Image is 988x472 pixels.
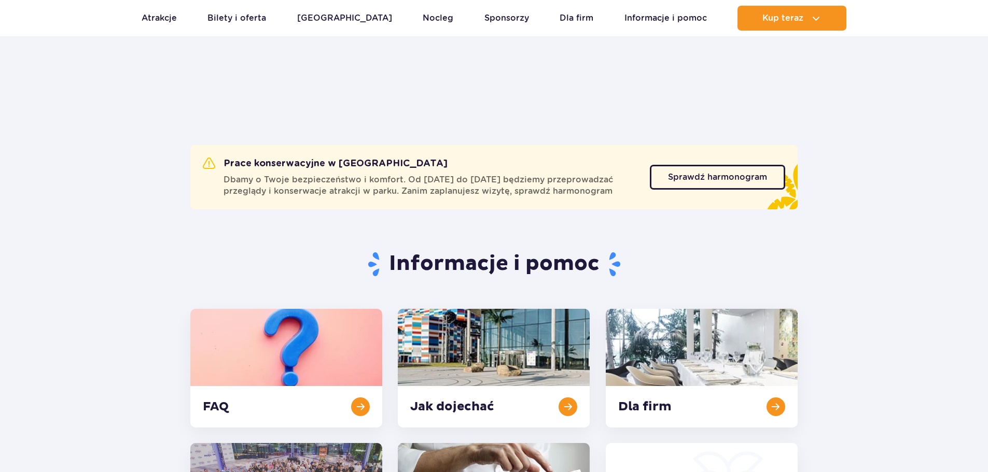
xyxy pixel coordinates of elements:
span: Sprawdź harmonogram [668,173,767,181]
h2: Prace konserwacyjne w [GEOGRAPHIC_DATA] [203,158,448,170]
a: Atrakcje [142,6,177,31]
button: Kup teraz [737,6,846,31]
a: Informacje i pomoc [624,6,707,31]
a: Dla firm [560,6,593,31]
a: [GEOGRAPHIC_DATA] [297,6,392,31]
a: Sprawdź harmonogram [650,165,785,190]
span: Kup teraz [762,13,803,23]
span: Dbamy o Twoje bezpieczeństwo i komfort. Od [DATE] do [DATE] będziemy przeprowadzać przeglądy i ko... [224,174,637,197]
a: Sponsorzy [484,6,529,31]
a: Bilety i oferta [207,6,266,31]
a: Nocleg [423,6,453,31]
h1: Informacje i pomoc [190,251,798,278]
